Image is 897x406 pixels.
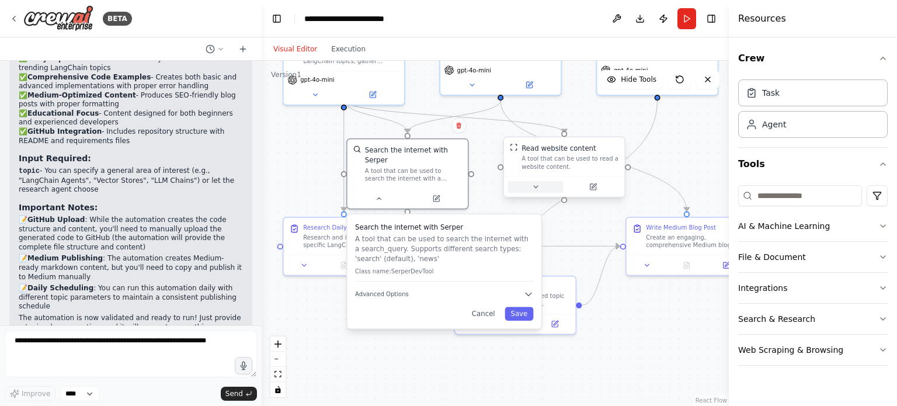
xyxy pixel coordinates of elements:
div: Research Daily LangChain TopicResearch and identify one specific LangChain topic for [DATE] blog ... [283,217,405,276]
button: Open in side panel [502,79,557,91]
button: toggle interactivity [270,382,286,397]
button: Open in side panel [710,259,743,271]
div: Research and identify trending LangChain topics, gather comprehensive information about specific ... [303,49,398,65]
button: Click to speak your automation idea [235,357,252,374]
button: AI & Machine Learning [738,211,888,241]
div: gpt-4o-mini [439,21,562,96]
button: Hide left sidebar [269,11,285,27]
div: A tool that can be used to read a website content. [521,155,618,171]
strong: Comprehensive Code Examples [27,73,151,81]
span: gpt-4o-mini [457,67,492,74]
strong: Educational Focus [27,109,99,117]
div: A tool that can be used to search the internet with a search_query. Supports different search typ... [365,167,462,183]
div: ScrapeWebsiteToolRead website contentA tool that can be used to read a website content. [503,138,625,200]
p: Class name: SerperDevTool [355,267,533,275]
img: ScrapeWebsiteTool [510,143,517,151]
button: Send [221,387,257,401]
button: zoom in [270,336,286,352]
span: Send [225,389,243,398]
code: topic [19,167,40,175]
div: Based on the researched topic about {topic}, create comprehensive, working code examples that dem... [475,292,570,308]
button: Start a new chat [234,42,252,56]
g: Edge from 902efe05-22aa-4f7f-a426-92a413b2548c to 583722bf-991d-472f-9d38-d4ee501a2cb4 [339,100,412,133]
button: No output available [323,259,364,271]
span: gpt-4o-mini [614,67,648,74]
button: Integrations [738,273,888,303]
button: Visual Editor [266,42,324,56]
button: Open in side panel [345,89,400,100]
button: zoom out [270,352,286,367]
button: Improve [5,386,55,401]
button: Execution [324,42,373,56]
strong: Medium Publishing [27,254,103,262]
span: Improve [22,389,50,398]
p: ✅ - Automatically identifies relevant and trending LangChain topics ✅ - Creates both basic and ad... [19,54,243,145]
div: Task [762,87,780,99]
div: SerperDevToolSearch the internet with SerperA tool that can be used to search the internet with a... [346,138,469,210]
button: fit view [270,367,286,382]
strong: Medium-Optimized Content [27,91,136,99]
div: Write Medium Blog Post [646,224,716,231]
button: Open in side panel [408,193,464,204]
div: Create an engaging, comprehensive Medium blog post about {topic} using the research findings and ... [646,234,741,249]
button: Delete node [451,118,467,133]
h3: Search the internet with Serper [355,222,533,232]
strong: Daily Scheduling [27,284,93,292]
p: 📝 : The automation creates Medium-ready markdown content, but you'll need to copy and publish it ... [19,254,243,282]
div: Create Code ExamplesBased on the researched topic about {topic}, create comprehensive, working co... [454,276,576,335]
span: Advanced Options [355,290,409,298]
div: Agent [762,119,786,130]
div: Crew [738,75,888,147]
div: Tools [738,181,888,375]
strong: Input Required: [19,154,91,163]
div: BETA [103,12,132,26]
button: Crew [738,42,888,75]
button: No output available [666,259,707,271]
div: React Flow controls [270,336,286,397]
button: No output available [495,318,536,330]
g: Edge from 902efe05-22aa-4f7f-a426-92a413b2548c to ee9ef071-8aef-4749-b43d-56515db35e77 [339,100,349,211]
button: Open in side panel [538,318,572,330]
div: Research and identify trending LangChain topics, gather comprehensive information about specific ... [283,21,405,106]
button: Cancel [466,307,501,320]
button: Search & Research [738,304,888,334]
button: Open in side panel [565,181,621,193]
strong: GitHub Integration [27,127,102,136]
button: Hide Tools [600,70,663,89]
button: Open in side panel [658,79,714,91]
div: gpt-4o-mini [596,21,719,96]
li: - You can specify a general area of interest (e.g., "LangChain Agents", "Vector Stores", "LLM Cha... [19,166,243,195]
div: Version 1 [271,70,301,79]
button: Switch to previous chat [201,42,229,56]
button: Web Scraping & Browsing [738,335,888,365]
nav: breadcrumb [304,13,409,25]
p: The automation is now validated and ready to run! Just provide a topic when executing, and it wil... [19,314,243,350]
div: Search the internet with Serper [365,145,462,165]
p: A tool that can be used to search the internet with a search_query. Supports different search typ... [355,234,533,263]
div: Read website content [521,143,596,153]
button: Advanced Options [355,289,533,299]
h4: Resources [738,12,786,26]
button: Tools [738,148,888,181]
a: React Flow attribution [696,397,727,404]
strong: Important Notes: [19,203,98,212]
span: gpt-4o-mini [300,76,335,84]
div: Research Daily LangChain Topic [303,224,397,231]
g: Edge from 9b4f85d0-7eee-4c27-9727-5557e3d9285f to 5644210b-2218-48ad-acfd-4b36c13bbeb6 [582,241,620,310]
p: 📝 : You can run this automation daily with different topic parameters to maintain a consistent pu... [19,284,243,311]
button: Hide right sidebar [703,11,719,27]
img: SerperDevTool [353,145,361,153]
div: Research and identify one specific LangChain topic for [DATE] blog post about {topic}. Gather com... [303,234,398,249]
p: 📝 : While the automation creates the code structure and content, you'll need to manually upload t... [19,216,243,252]
button: Save [505,307,533,320]
strong: GitHub Upload [27,216,85,224]
img: Logo [23,5,93,32]
span: Hide Tools [621,75,656,84]
button: File & Document [738,242,888,272]
div: Write Medium Blog PostCreate an engaging, comprehensive Medium blog post about {topic} using the ... [625,217,748,276]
